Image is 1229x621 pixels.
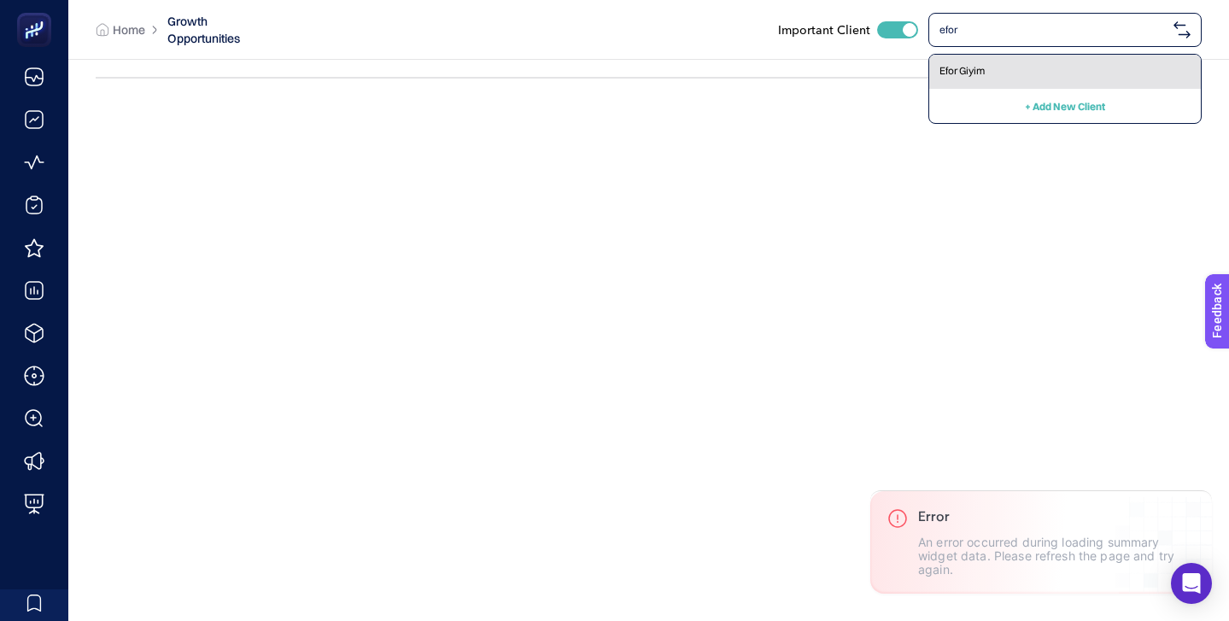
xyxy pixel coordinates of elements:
[1173,21,1191,38] img: svg%3e
[1025,100,1105,113] span: + Add New Client
[918,508,1195,525] h3: Error
[1025,96,1105,116] button: + Add New Client
[778,21,870,38] span: Important Client
[939,23,1167,37] input: www.shulebags.com
[939,64,985,78] span: Efor Giyim
[10,5,65,19] span: Feedback
[918,536,1195,577] p: An error occurred during loading summary widget data. Please refresh the page and try again.
[113,21,145,38] span: Home
[1171,563,1212,604] div: Open Intercom Messenger
[167,13,253,47] span: Growth Opportunities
